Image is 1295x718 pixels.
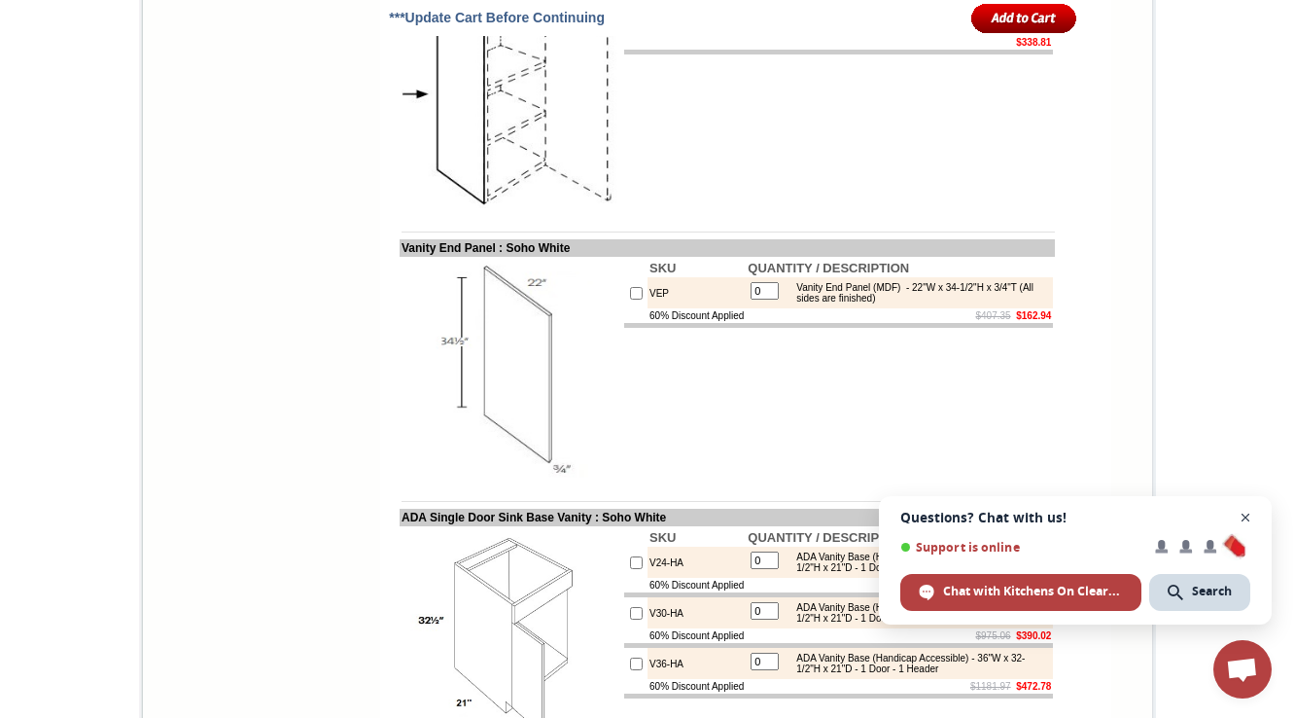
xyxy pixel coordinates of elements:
td: Baycreek Gray [228,89,278,108]
s: $1181.97 [970,681,1011,692]
img: spacer.gif [50,54,52,55]
td: 60% Discount Applied [647,628,746,643]
td: V36-HA [647,648,746,679]
span: ***Update Cart Before Continuing [389,10,605,25]
b: $338.81 [1016,37,1051,48]
td: 60% Discount Applied [647,679,746,694]
b: FPDF error: [8,8,91,24]
img: Vanity End Panel [402,259,620,478]
b: $472.78 [1016,681,1051,692]
b: $162.94 [1016,310,1051,321]
s: $407.35 [976,310,1011,321]
div: Vanity End Panel (MDF) - 22"W x 34-1/2"H x 3/4"T (All sides are finished) [787,282,1048,304]
b: SKU [649,261,676,275]
div: Chat with Kitchens On Clearance [900,574,1141,611]
img: spacer.gif [164,54,167,55]
span: Search [1192,583,1232,600]
b: $390.02 [1016,630,1051,641]
span: Support is online [900,540,1141,555]
img: spacer.gif [102,54,105,55]
b: QUANTITY / DESCRIPTION [748,530,909,545]
td: Bellmonte Maple [333,89,383,108]
img: spacer.gif [226,54,228,55]
s: $975.06 [976,630,1011,641]
td: [PERSON_NAME] Yellow Walnut [105,89,164,110]
span: Close chat [1234,506,1258,530]
b: QUANTITY / DESCRIPTION [748,261,909,275]
img: spacer.gif [278,54,281,55]
div: ADA Vanity Base (Handicap Accessible) - 24"W x 32-1/2"H x 21"D - 1 Door - 1 Header [787,552,1048,573]
td: VEP [647,277,746,308]
span: Questions? Chat with us! [900,510,1250,525]
b: SKU [649,530,676,545]
body: Alpha channel not supported: images/W0936_cnc_2.1.jpg.png [8,8,196,60]
span: Chat with Kitchens On Clearance [943,583,1123,600]
td: V30-HA [647,597,746,628]
td: Vanity End Panel : Soho White [400,239,1055,257]
div: Search [1149,574,1250,611]
td: Alabaster Shaker [52,89,102,108]
input: Add to Cart [971,2,1077,34]
div: Open chat [1213,640,1272,699]
div: ADA Vanity Base (Handicap Accessible) - 30"W x 32-1/2"H x 21"D - 1 Door - 1 Header [787,602,1048,624]
td: Beachwood Oak Shaker [281,89,331,110]
td: [PERSON_NAME] White Shaker [167,89,227,110]
td: ADA Single Door Sink Base Vanity : Soho White [400,509,1055,526]
td: V24-HA [647,547,746,578]
td: 60% Discount Applied [647,578,746,592]
td: 60% Discount Applied [647,308,746,323]
img: spacer.gif [331,54,333,55]
div: ADA Vanity Base (Handicap Accessible) - 36"W x 32-1/2"H x 21"D - 1 Door - 1 Header [787,653,1048,674]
